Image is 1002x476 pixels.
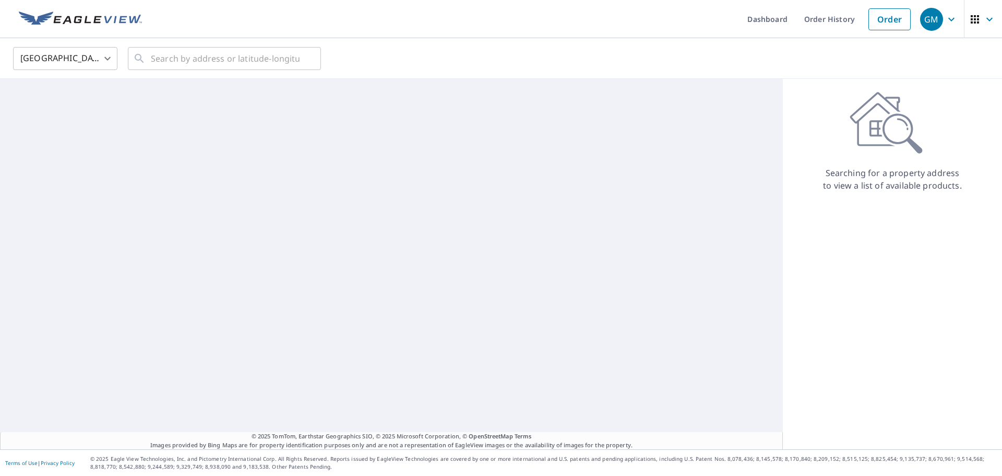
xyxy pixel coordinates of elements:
[469,432,512,440] a: OpenStreetMap
[868,8,911,30] a: Order
[920,8,943,31] div: GM
[822,167,962,192] p: Searching for a property address to view a list of available products.
[13,44,117,73] div: [GEOGRAPHIC_DATA]
[515,432,532,440] a: Terms
[151,44,300,73] input: Search by address or latitude-longitude
[41,459,75,467] a: Privacy Policy
[252,432,532,441] span: © 2025 TomTom, Earthstar Geographics SIO, © 2025 Microsoft Corporation, ©
[19,11,142,27] img: EV Logo
[5,460,75,466] p: |
[90,455,997,471] p: © 2025 Eagle View Technologies, Inc. and Pictometry International Corp. All Rights Reserved. Repo...
[5,459,38,467] a: Terms of Use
